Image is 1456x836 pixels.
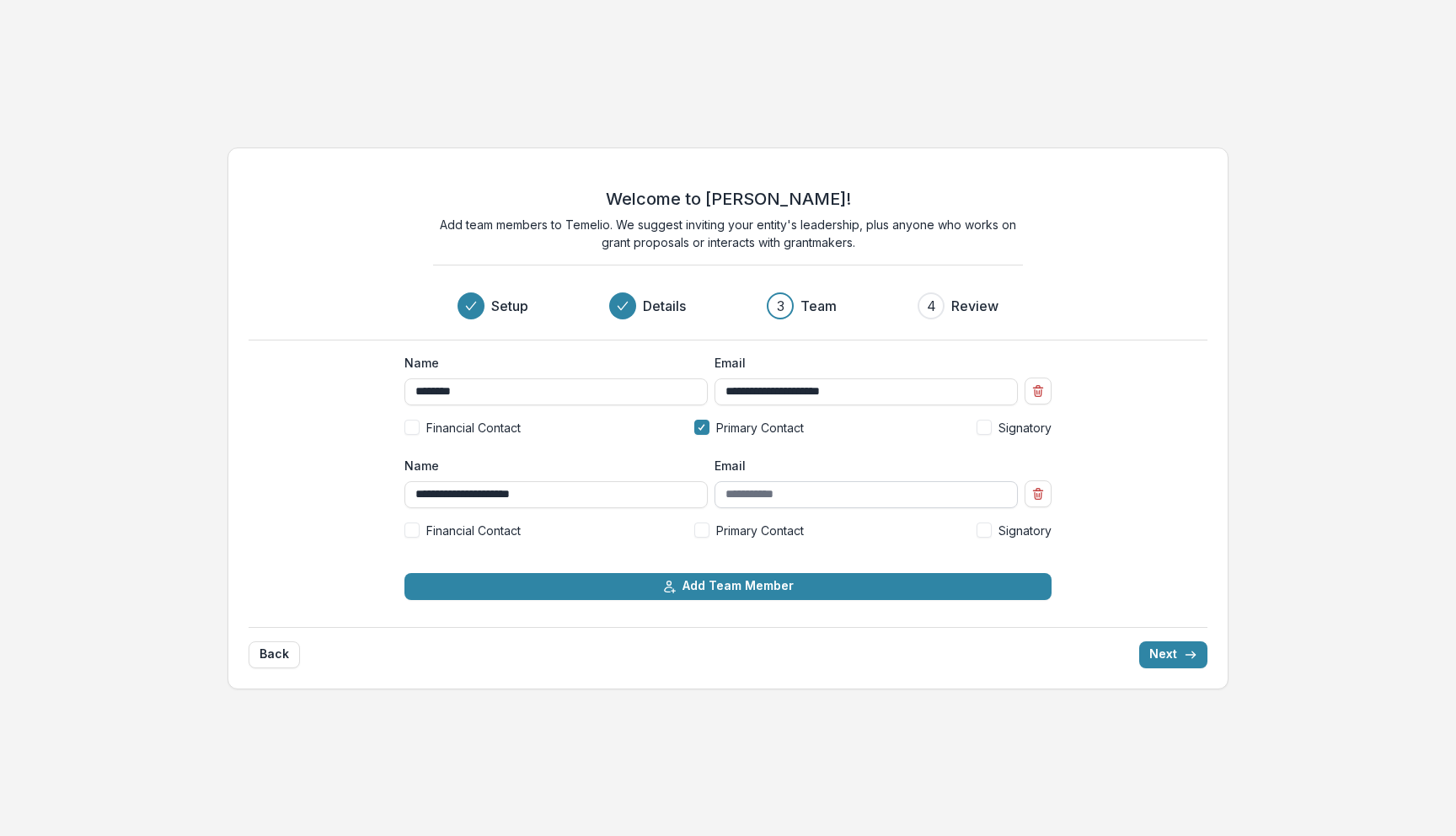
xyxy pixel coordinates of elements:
span: Financial Contact [426,419,521,437]
div: 4 [927,296,936,316]
h3: Details [643,296,686,316]
h3: Team [800,296,837,316]
label: Name [404,457,698,474]
h3: Review [951,296,998,316]
button: Back [249,641,300,668]
span: Primary Contact [716,522,804,539]
button: Add Team Member [404,573,1052,600]
h3: Setup [491,296,528,316]
label: Email [715,354,1008,372]
button: Next [1139,641,1207,668]
p: Add team members to Temelio. We suggest inviting your entity's leadership, plus anyone who works ... [433,216,1023,251]
button: Remove team member [1025,480,1052,507]
span: Signatory [998,419,1052,437]
div: 3 [777,296,784,316]
h2: Welcome to [PERSON_NAME]! [606,189,851,209]
span: Signatory [998,522,1052,539]
button: Remove team member [1025,378,1052,405]
label: Name [404,354,698,372]
span: Primary Contact [716,419,804,437]
label: Email [715,457,1008,474]
span: Financial Contact [426,522,521,539]
div: Progress [458,292,998,319]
